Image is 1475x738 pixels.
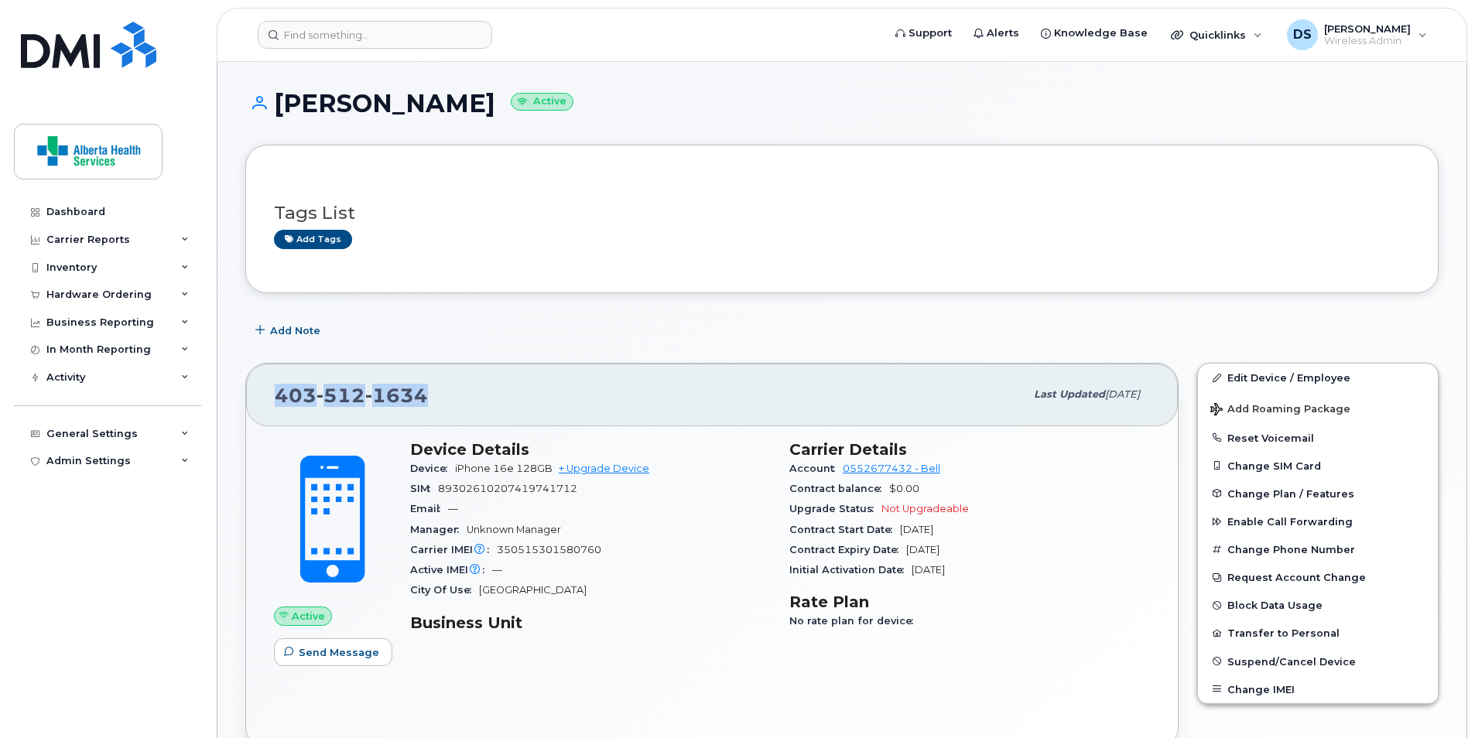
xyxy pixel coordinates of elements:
[274,230,352,249] a: Add tags
[455,463,553,474] span: iPhone 16e 128GB
[1198,647,1438,675] button: Suspend/Cancel Device
[1034,388,1105,400] span: Last updated
[511,93,573,111] small: Active
[1198,619,1438,647] button: Transfer to Personal
[1198,675,1438,703] button: Change IMEI
[789,564,912,576] span: Initial Activation Date
[900,524,933,535] span: [DATE]
[410,463,455,474] span: Device
[1198,392,1438,424] button: Add Roaming Package
[1198,480,1438,507] button: Change Plan / Features
[410,613,771,632] h3: Business Unit
[245,316,334,344] button: Add Note
[492,564,502,576] span: —
[889,483,919,494] span: $0.00
[438,483,577,494] span: 89302610207419741712
[1210,403,1350,418] span: Add Roaming Package
[410,503,448,514] span: Email
[1198,424,1438,452] button: Reset Voicemail
[1105,388,1140,400] span: [DATE]
[1227,655,1356,667] span: Suspend/Cancel Device
[1198,364,1438,391] a: Edit Device / Employee
[410,440,771,459] h3: Device Details
[365,384,428,407] span: 1634
[789,463,843,474] span: Account
[559,463,649,474] a: + Upgrade Device
[274,638,392,666] button: Send Message
[317,384,365,407] span: 512
[912,564,945,576] span: [DATE]
[1227,516,1353,528] span: Enable Call Forwarding
[1198,563,1438,591] button: Request Account Change
[789,503,881,514] span: Upgrade Status
[1198,452,1438,480] button: Change SIM Card
[789,593,1150,611] h3: Rate Plan
[479,584,587,596] span: [GEOGRAPHIC_DATA]
[410,524,467,535] span: Manager
[410,564,492,576] span: Active IMEI
[789,440,1150,459] h3: Carrier Details
[843,463,940,474] a: 0552677432 - Bell
[789,544,906,555] span: Contract Expiry Date
[906,544,939,555] span: [DATE]
[410,584,479,596] span: City Of Use
[274,203,1410,223] h3: Tags List
[448,503,458,514] span: —
[1227,487,1354,499] span: Change Plan / Features
[881,503,969,514] span: Not Upgradeable
[1198,591,1438,619] button: Block Data Usage
[245,90,1439,117] h1: [PERSON_NAME]
[410,483,438,494] span: SIM
[292,609,325,624] span: Active
[270,323,320,338] span: Add Note
[497,544,601,555] span: 350515301580760
[299,645,379,660] span: Send Message
[789,524,900,535] span: Contract Start Date
[1198,507,1438,535] button: Enable Call Forwarding
[789,483,889,494] span: Contract balance
[467,524,561,535] span: Unknown Manager
[410,544,497,555] span: Carrier IMEI
[1198,535,1438,563] button: Change Phone Number
[275,384,428,407] span: 403
[789,615,921,627] span: No rate plan for device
